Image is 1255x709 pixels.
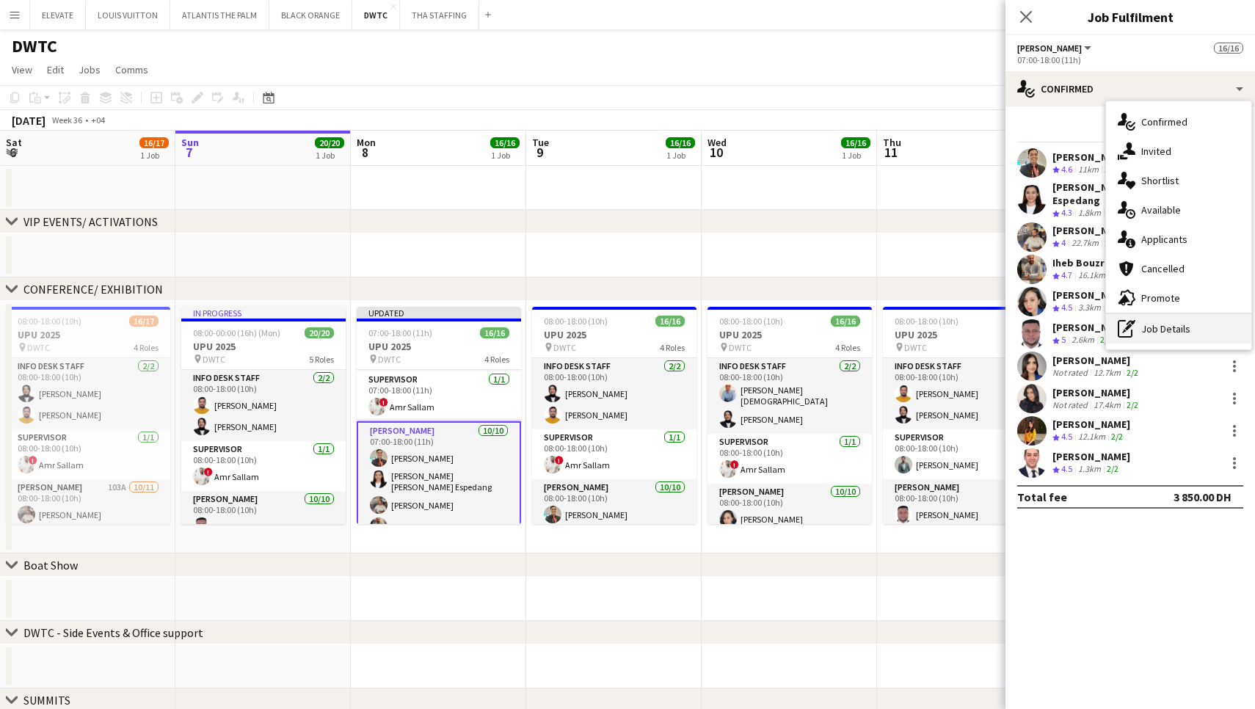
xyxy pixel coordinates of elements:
[1052,224,1130,237] div: [PERSON_NAME]
[357,421,521,670] app-card-role: [PERSON_NAME]10/1007:00-18:00 (11h)[PERSON_NAME][PERSON_NAME] [PERSON_NAME] Espedang[PERSON_NAME]...
[1061,463,1072,474] span: 4.5
[841,137,870,148] span: 16/16
[1061,164,1072,175] span: 4.6
[41,60,70,79] a: Edit
[835,342,860,353] span: 4 Roles
[357,136,376,149] span: Mon
[532,307,696,524] app-job-card: 08:00-18:00 (10h)16/16UPU 2025 DWTC4 RolesInfo desk staff2/208:00-18:00 (10h)[PERSON_NAME][PERSON...
[1214,43,1243,54] span: 16/16
[1061,302,1072,313] span: 4.5
[1052,321,1130,334] div: [PERSON_NAME]
[1141,262,1185,275] span: Cancelled
[12,35,57,57] h1: DWTC
[357,307,521,524] div: Updated07:00-18:00 (11h)16/16UPU 2025 DWTC4 RolesInfo desk staff2/207:00-18:00 (11h)[PERSON_NAME]...
[655,316,685,327] span: 16/16
[23,625,203,640] div: DWTC - Side Events & Office support
[1075,269,1108,282] div: 16.1km
[904,342,927,353] span: DWTC
[1075,164,1102,176] div: 11km
[23,558,78,572] div: Boat Show
[480,327,509,338] span: 16/16
[27,342,50,353] span: DWTC
[134,342,159,353] span: 4 Roles
[532,136,549,149] span: Tue
[1052,418,1130,431] div: [PERSON_NAME]
[23,282,163,297] div: CONFERENCE/ EXHIBITION
[1127,367,1138,378] app-skills-label: 2/2
[707,358,872,434] app-card-role: Info desk staff2/208:00-18:00 (10h)[PERSON_NAME][DEMOGRAPHIC_DATA] [PERSON_NAME][PERSON_NAME]
[1105,237,1116,248] app-skills-label: 2/2
[1061,207,1072,218] span: 4.3
[883,328,1047,341] h3: UPU 2025
[352,1,400,29] button: DWTC
[1017,43,1082,54] span: Usher
[729,342,752,353] span: DWTC
[86,1,170,29] button: LOUIS VUITTON
[491,150,519,161] div: 1 Job
[73,60,106,79] a: Jobs
[1017,54,1243,65] div: 07:00-18:00 (11h)
[204,468,213,476] span: !
[719,316,783,327] span: 08:00-18:00 (10h)
[91,114,105,126] div: +04
[181,441,346,491] app-card-role: Supervisor1/108:00-18:00 (10h)!Amr Sallam
[23,693,70,708] div: SUMMITS
[179,144,199,161] span: 7
[707,434,872,484] app-card-role: Supervisor1/108:00-18:00 (10h)!Amr Sallam
[1052,181,1220,207] div: [PERSON_NAME] [PERSON_NAME] Espedang
[12,63,32,76] span: View
[18,316,81,327] span: 08:00-18:00 (10h)
[79,63,101,76] span: Jobs
[6,429,170,479] app-card-role: Supervisor1/108:00-18:00 (10h)!Amr Sallam
[1052,354,1141,367] div: [PERSON_NAME]
[193,327,280,338] span: 08:00-00:00 (16h) (Mon)
[705,144,727,161] span: 10
[269,1,352,29] button: BLACK ORANGE
[1061,334,1066,345] span: 5
[660,342,685,353] span: 4 Roles
[379,398,388,407] span: !
[1061,431,1072,442] span: 4.5
[109,60,154,79] a: Comms
[484,354,509,365] span: 4 Roles
[357,307,521,319] div: Updated
[1052,386,1141,399] div: [PERSON_NAME]
[139,137,169,148] span: 16/17
[6,307,170,524] app-job-card: 08:00-18:00 (10h)16/17UPU 2025 DWTC4 RolesInfo desk staff2/208:00-18:00 (10h)[PERSON_NAME][PERSON...
[1052,288,1130,302] div: [PERSON_NAME]
[707,136,727,149] span: Wed
[129,316,159,327] span: 16/17
[1091,367,1124,378] div: 12.7km
[316,150,343,161] div: 1 Job
[1069,334,1097,346] div: 2.6km
[1052,450,1130,463] div: [PERSON_NAME]
[12,113,46,128] div: [DATE]
[1141,233,1187,246] span: Applicants
[555,456,564,465] span: !
[842,150,870,161] div: 1 Job
[1141,291,1180,305] span: Promote
[181,307,346,524] div: In progress08:00-00:00 (16h) (Mon)20/20UPU 2025 DWTC5 RolesInfo desk staff2/208:00-18:00 (10h)[PE...
[6,136,22,149] span: Sat
[1075,463,1104,476] div: 1.3km
[1052,367,1091,378] div: Not rated
[1111,431,1123,442] app-skills-label: 2/2
[1100,334,1112,345] app-skills-label: 2/2
[707,328,872,341] h3: UPU 2025
[309,354,334,365] span: 5 Roles
[707,307,872,524] app-job-card: 08:00-18:00 (10h)16/16UPU 2025 DWTC4 RolesInfo desk staff2/208:00-18:00 (10h)[PERSON_NAME][DEMOGR...
[140,150,168,161] div: 1 Job
[357,371,521,421] app-card-role: Supervisor1/107:00-18:00 (11h)!Amr Sallam
[170,1,269,29] button: ATLANTIS THE PALM
[1141,174,1179,187] span: Shortlist
[315,137,344,148] span: 20/20
[378,354,401,365] span: DWTC
[881,144,901,161] span: 11
[553,342,576,353] span: DWTC
[47,63,64,76] span: Edit
[1017,490,1067,504] div: Total fee
[29,456,37,465] span: !
[883,307,1047,524] div: 08:00-18:00 (10h)16/16UPU 2025 DWTC4 RolesInfo desk staff2/208:00-18:00 (10h)[PERSON_NAME][PERSON...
